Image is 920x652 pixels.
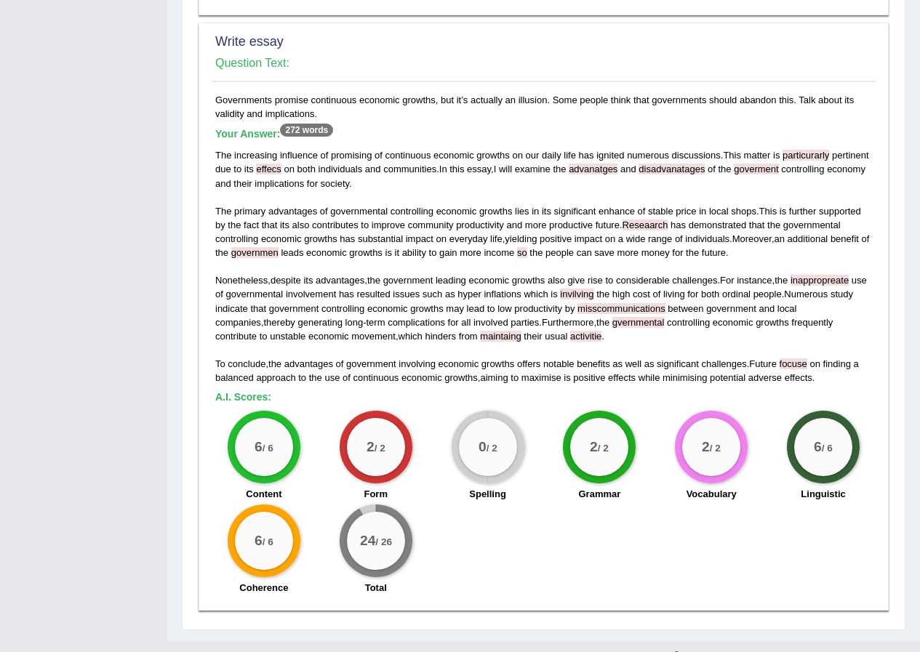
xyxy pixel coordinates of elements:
span: a [618,233,623,244]
span: productive [549,220,593,230]
span: improve [372,220,405,230]
span: has [579,150,594,161]
span: challenges [672,275,717,286]
span: to [429,247,437,258]
span: governmental [225,289,283,299]
span: to [361,220,369,230]
span: Possible spelling mistake found. (did you mean: miscommunications) [577,303,665,314]
span: companies [215,317,261,328]
span: low [497,303,512,314]
span: such [423,289,442,299]
span: of [653,289,661,299]
big: 2 [590,438,598,454]
span: living [663,289,685,299]
span: a [853,358,858,369]
span: economic [433,150,474,161]
span: for [307,178,318,189]
span: impact [575,233,602,244]
span: price [676,206,696,217]
span: to [233,164,241,174]
span: their [233,178,252,189]
span: of [215,289,223,299]
span: Possible spelling mistake found. (did you mean: government) [734,164,778,174]
b: A.I. Scores: [215,391,271,403]
big: 6 [814,438,822,454]
span: future [596,220,620,230]
span: maximise [521,372,561,383]
span: to [605,275,613,286]
span: will [499,164,512,174]
span: generating [298,317,343,328]
span: inflations [484,289,521,299]
span: To [215,358,225,369]
span: governmental [783,220,841,230]
span: Use a comma before ‘so’ if it connects two independent clauses (unless they are closely connected... [517,247,527,258]
span: economic [367,303,408,314]
span: and [365,164,381,174]
span: growths [512,275,545,286]
span: influence [280,150,318,161]
span: significant [657,358,699,369]
span: local [777,303,797,314]
span: leading [436,275,466,286]
span: society [321,178,350,189]
span: daily [542,150,561,161]
span: for [672,247,683,258]
span: essay [467,164,491,174]
span: people [753,289,782,299]
span: further [789,206,817,217]
span: term [367,317,385,328]
span: it [395,247,400,258]
span: on [512,150,522,161]
span: Moreover [732,233,772,244]
span: people [545,247,574,258]
span: Possible spelling mistake found. (did you mean: involving) [560,289,593,299]
span: gain [439,247,457,258]
span: In [439,164,447,174]
span: save [594,247,614,258]
small: / 2 [375,443,385,454]
span: positive [540,233,572,244]
span: leads [281,247,303,258]
span: its [244,164,254,174]
span: issues [393,289,420,299]
span: economic [261,233,302,244]
span: growths [756,317,789,328]
span: impact [406,233,433,244]
span: conclude [228,358,265,369]
span: in [532,206,539,217]
span: that [262,220,278,230]
span: of [320,206,328,217]
span: Possible spelling mistake found. (did you mean: effect) [256,164,281,174]
span: thereby [264,317,295,328]
span: growths [444,372,478,383]
span: has [340,233,355,244]
span: high [612,289,631,299]
span: Possible spelling mistake found. (did you mean: inappropriate) [791,275,849,286]
span: examine [515,164,551,174]
span: benefit [831,233,859,244]
span: growths [410,303,444,314]
b: Your Answer: [215,128,333,140]
span: of [638,206,646,217]
span: for [448,317,459,328]
span: the [596,317,609,328]
span: the [596,289,609,299]
span: from [459,331,478,342]
span: finding [823,358,851,369]
span: despite [271,275,301,286]
span: both [701,289,719,299]
span: use [852,275,867,286]
span: our [526,150,540,161]
span: also [548,275,565,286]
span: stable [648,206,673,217]
span: challenges [702,358,747,369]
span: to [511,372,519,383]
span: hyper [457,289,481,299]
span: effects [608,372,636,383]
span: economic [306,247,347,258]
span: matter [744,150,771,161]
big: 0 [479,438,487,454]
span: offers [517,358,540,369]
span: shops [731,206,756,217]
